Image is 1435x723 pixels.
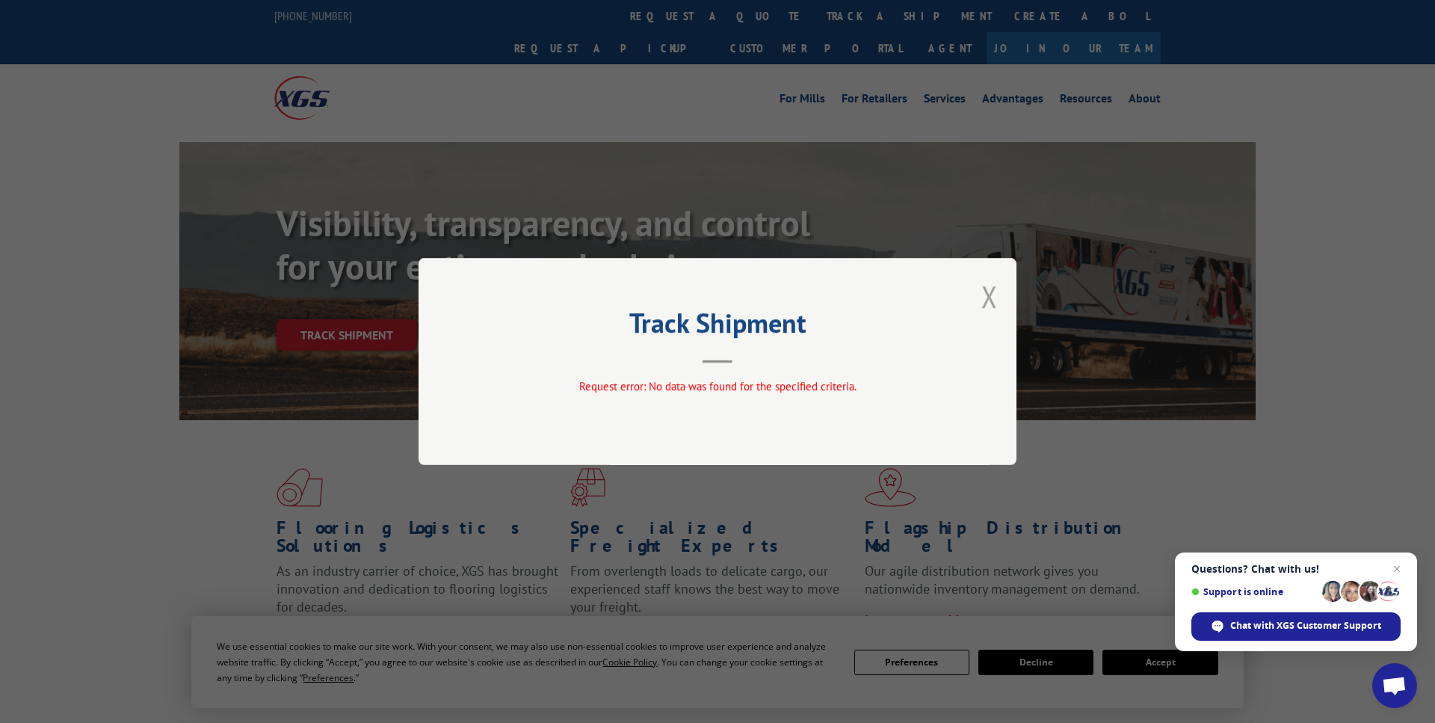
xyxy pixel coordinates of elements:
[1191,612,1401,641] div: Chat with XGS Customer Support
[1388,560,1406,578] span: Close chat
[1191,563,1401,575] span: Questions? Chat with us!
[1372,663,1417,708] div: Open chat
[1191,586,1317,597] span: Support is online
[1230,619,1381,633] span: Chat with XGS Customer Support
[981,277,998,316] button: Close modal
[579,379,857,393] span: Request error: No data was found for the specified criteria.
[493,313,942,341] h2: Track Shipment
